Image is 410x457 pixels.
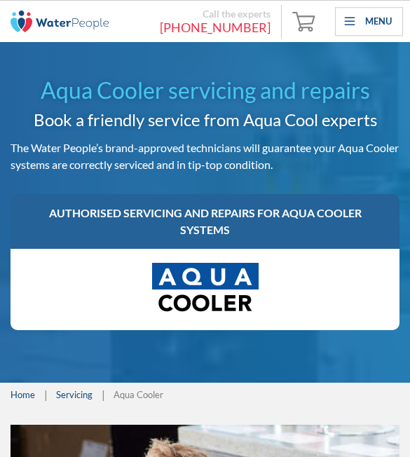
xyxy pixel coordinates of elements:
[42,386,49,403] div: |
[114,390,163,401] div: Aqua Cooler
[100,386,107,403] div: |
[11,107,399,132] h2: Book a friendly service from Aqua Cool experts
[11,11,109,32] img: The Water People
[292,10,319,32] img: shopping cart
[11,139,399,173] p: The Water People’s brand-approved technicians will guarantee your Aqua Cooler systems are correct...
[289,5,322,39] a: Open empty cart
[11,390,35,401] a: Home
[25,205,385,238] h3: Authorised servicing and repairs for Aqua Cooler systems
[11,74,399,107] h1: Aqua Cooler servicing and repairs
[119,20,271,36] a: [PHONE_NUMBER]
[365,15,392,29] div: Menu
[119,8,271,20] div: Call the experts
[56,390,93,401] a: Servicing
[335,7,403,36] div: menu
